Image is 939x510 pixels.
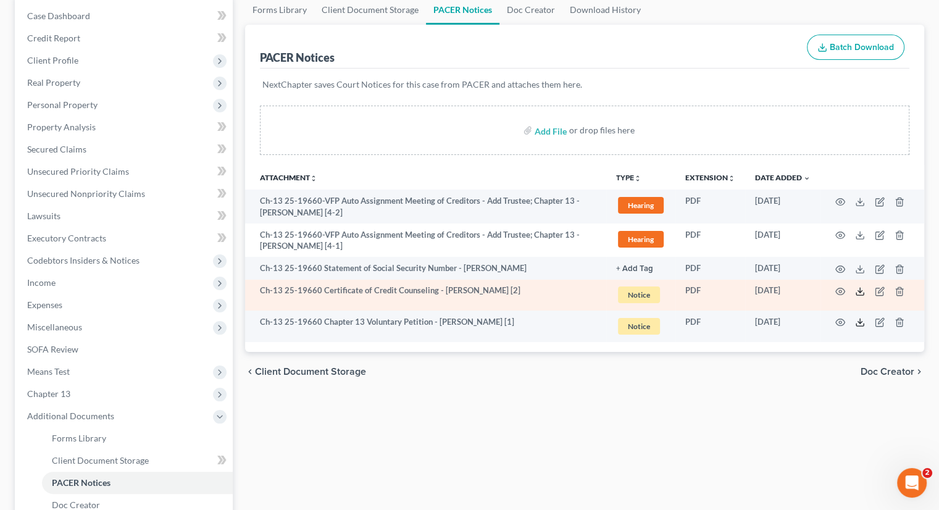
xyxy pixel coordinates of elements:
a: Credit Report [17,27,233,49]
span: Credit Report [27,33,80,43]
span: PACER Notices [52,477,111,488]
span: Case Dashboard [27,10,90,21]
span: Client Profile [27,55,78,65]
td: PDF [675,190,745,224]
span: Doc Creator [52,500,100,510]
td: Ch-13 25-19660 Statement of Social Security Number - [PERSON_NAME] [245,257,606,279]
span: Income [27,277,56,288]
span: Notice [618,318,660,335]
a: Attachmentunfold_more [260,173,317,182]
a: Client Document Storage [42,449,233,472]
button: chevron_left Client Document Storage [245,367,366,377]
span: Real Property [27,77,80,88]
td: Ch-13 25-19660 Chapter 13 Voluntary Petition - [PERSON_NAME] [1] [245,311,606,342]
a: Notice [616,316,666,337]
td: [DATE] [745,257,820,279]
div: or drop files here [569,124,635,136]
a: Extensionunfold_more [685,173,735,182]
i: chevron_right [914,367,924,377]
span: Client Document Storage [52,455,149,466]
span: Batch Download [830,42,894,52]
td: Ch-13 25-19660-VFP Auto Assignment Meeting of Creditors - Add Trustee; Chapter 13 - [PERSON_NAME]... [245,190,606,224]
button: Doc Creator chevron_right [861,367,924,377]
span: Codebtors Insiders & Notices [27,255,140,265]
button: Batch Download [807,35,904,61]
a: Date Added expand_more [755,173,811,182]
span: Doc Creator [861,367,914,377]
a: Property Analysis [17,116,233,138]
td: PDF [675,257,745,279]
a: Unsecured Nonpriority Claims [17,183,233,205]
span: 2 [922,468,932,478]
span: Secured Claims [27,144,86,154]
td: Ch-13 25-19660 Certificate of Credit Counseling - [PERSON_NAME] [2] [245,280,606,311]
a: Executory Contracts [17,227,233,249]
a: Forms Library [42,427,233,449]
a: Hearing [616,195,666,215]
a: SOFA Review [17,338,233,361]
td: [DATE] [745,224,820,257]
button: + Add Tag [616,265,653,273]
a: Case Dashboard [17,5,233,27]
a: Hearing [616,229,666,249]
span: Client Document Storage [255,367,366,377]
span: Expenses [27,299,62,310]
i: expand_more [803,175,811,182]
a: PACER Notices [42,472,233,494]
td: PDF [675,280,745,311]
iframe: Intercom live chat [897,468,927,498]
div: PACER Notices [260,50,335,65]
td: PDF [675,311,745,342]
i: chevron_left [245,367,255,377]
span: Forms Library [52,433,106,443]
td: Ch-13 25-19660-VFP Auto Assignment Meeting of Creditors - Add Trustee; Chapter 13 - [PERSON_NAME]... [245,224,606,257]
span: Unsecured Nonpriority Claims [27,188,145,199]
i: unfold_more [728,175,735,182]
td: [DATE] [745,190,820,224]
a: Secured Claims [17,138,233,161]
span: Lawsuits [27,211,61,221]
span: Property Analysis [27,122,96,132]
span: Executory Contracts [27,233,106,243]
span: Additional Documents [27,411,114,421]
span: Notice [618,286,660,303]
span: Means Test [27,366,70,377]
span: Hearing [618,197,664,214]
i: unfold_more [310,175,317,182]
a: Notice [616,285,666,305]
td: [DATE] [745,280,820,311]
span: Hearing [618,231,664,248]
a: Unsecured Priority Claims [17,161,233,183]
a: + Add Tag [616,262,666,274]
a: Lawsuits [17,205,233,227]
p: NextChapter saves Court Notices for this case from PACER and attaches them here. [262,78,907,91]
button: TYPEunfold_more [616,174,641,182]
span: Chapter 13 [27,388,70,399]
td: PDF [675,224,745,257]
span: Miscellaneous [27,322,82,332]
span: SOFA Review [27,344,78,354]
span: Unsecured Priority Claims [27,166,129,177]
span: Personal Property [27,99,98,110]
td: [DATE] [745,311,820,342]
i: unfold_more [634,175,641,182]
